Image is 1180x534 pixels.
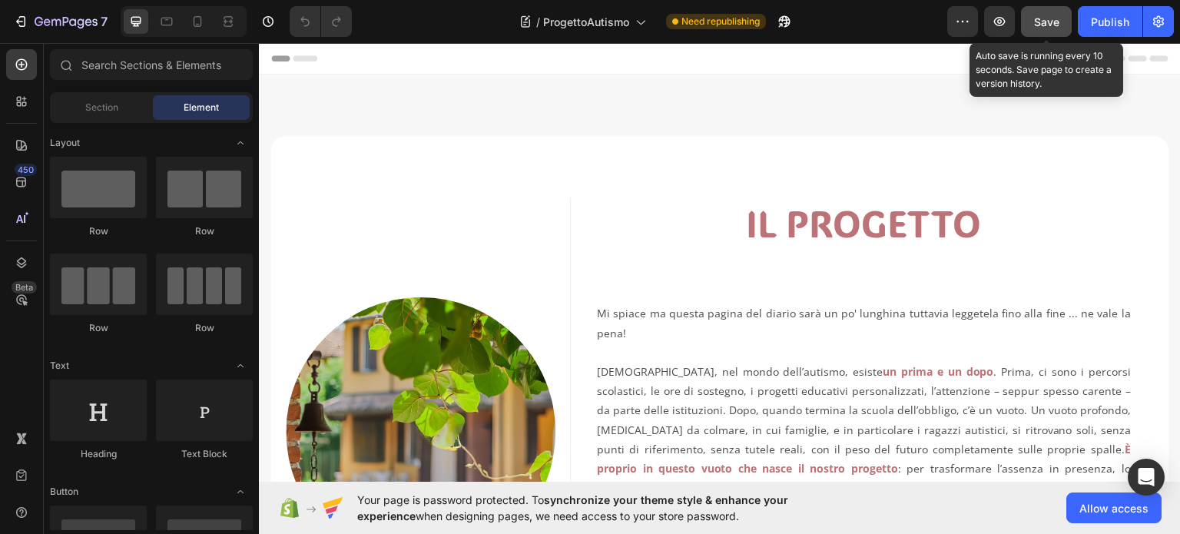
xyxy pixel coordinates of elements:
p: Mi spiace ma questa pagina del diario sarà un po' lunghina tuttavia leggetela fino alla fine ... ... [338,260,872,299]
span: Allow access [1079,500,1149,516]
span: Need republishing [681,15,760,28]
strong: un prima e un dopo [624,321,734,336]
div: Text Block [156,447,253,461]
span: Text [50,359,69,373]
p: [DEMOGRAPHIC_DATA], nel mondo dell’autismo, esiste . Prima, ci sono i percorsi scolastici, le ore... [338,319,872,454]
div: Row [50,321,147,335]
input: Search Sections & Elements [50,49,253,80]
div: Publish [1091,14,1129,30]
span: Your page is password protected. To when designing pages, we need access to your store password. [357,492,848,524]
button: Publish [1078,6,1142,37]
p: 7 [101,12,108,31]
span: Toggle open [228,479,253,504]
div: Row [156,224,253,238]
span: Button [50,485,78,499]
div: Open Intercom Messenger [1128,459,1165,496]
span: Element [184,101,219,114]
div: 450 [15,164,37,176]
button: 7 [6,6,114,37]
div: Row [50,224,147,238]
div: Row [156,321,253,335]
div: Beta [12,281,37,294]
span: synchronize your theme style & enhance your experience [357,493,788,522]
span: / [536,14,540,30]
span: Save [1034,15,1059,28]
div: Heading [50,447,147,461]
button: Save [1021,6,1072,37]
span: Layout [50,136,80,150]
div: Undo/Redo [290,6,352,37]
img: gempages_566131130235880255-80c8a53c-e5db-40c1-af87-d7c3bff987e6.jpg [27,254,297,524]
span: Section [85,101,118,114]
span: Toggle open [228,353,253,378]
span: Toggle open [228,131,253,155]
iframe: Design area [259,43,1180,482]
h2: IL PROGETTO [336,154,873,205]
span: ProgettoAutismo [543,14,629,30]
button: Allow access [1066,493,1162,523]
